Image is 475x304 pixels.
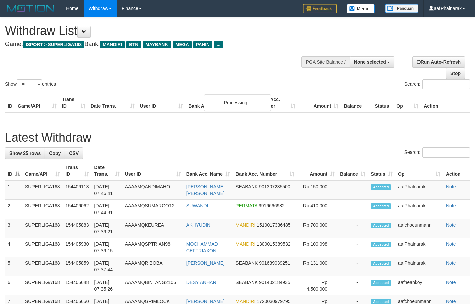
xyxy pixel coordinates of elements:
span: Copy 1720030979795 to clipboard [257,299,290,304]
th: Op: activate to sort column ascending [395,161,443,180]
th: ID: activate to sort column descending [5,161,22,180]
td: 154405859 [63,257,91,276]
span: Copy 1300015389532 to clipboard [257,241,290,247]
th: User ID [137,93,186,112]
a: AKHYUDIN [186,222,210,228]
span: Copy 901639039251 to clipboard [259,260,290,266]
td: AAAAMQSPTRIAN98 [122,238,184,257]
span: MEGA [173,41,192,48]
a: Note [446,222,456,228]
td: Rp 150,000 [297,180,337,200]
a: Note [446,299,456,304]
span: Copy [49,150,61,156]
td: 154405648 [63,276,91,295]
span: Copy 901402184935 to clipboard [259,280,290,285]
div: PGA Site Balance / [301,56,350,68]
td: aafPhalnarak [395,180,443,200]
span: Copy 9916666982 to clipboard [259,203,285,208]
th: Bank Acc. Name [186,93,255,112]
span: MANDIRI [100,41,125,48]
td: - [337,219,368,238]
span: Copy 1510017336485 to clipboard [257,222,290,228]
label: Show entries [5,79,56,89]
a: Copy [45,147,65,159]
span: Accepted [371,184,391,190]
a: Note [446,260,456,266]
th: Amount: activate to sort column ascending [297,161,337,180]
th: Bank Acc. Number [255,93,298,112]
span: BTN [126,41,141,48]
a: Note [446,184,456,189]
td: SUPERLIGA168 [22,238,63,257]
td: Rp 4,500,000 [297,276,337,295]
td: 3 [5,219,22,238]
td: 154405930 [63,238,91,257]
th: Date Trans. [88,93,137,112]
a: Note [446,241,456,247]
span: Show 25 rows [9,150,41,156]
input: Search: [422,147,470,158]
th: Bank Acc. Name: activate to sort column ascending [184,161,233,180]
th: Date Trans.: activate to sort column ascending [92,161,122,180]
a: CSV [65,147,83,159]
span: None selected [354,59,386,65]
span: MANDIRI [235,299,255,304]
a: [PERSON_NAME] [PERSON_NAME] [186,184,225,196]
span: MAYBANK [143,41,171,48]
td: - [337,238,368,257]
div: Processing... [204,94,271,111]
th: Game/API: activate to sort column ascending [22,161,63,180]
td: Rp 100,098 [297,238,337,257]
span: ... [214,41,223,48]
a: SUWANDI [186,203,208,208]
td: 154406113 [63,180,91,200]
th: ID [5,93,15,112]
span: MANDIRI [235,222,255,228]
a: [PERSON_NAME] [186,260,225,266]
h1: Withdraw List [5,24,310,38]
img: Button%20Memo.svg [347,4,375,13]
td: aafchoeunmanni [395,219,443,238]
th: Action [421,93,470,112]
th: Amount [298,93,341,112]
select: Showentries [17,79,42,89]
td: - [337,200,368,219]
td: AAAAMQBINTANG2106 [122,276,184,295]
button: None selected [350,56,394,68]
span: Accepted [371,203,391,209]
th: Status [372,93,394,112]
td: [DATE] 07:46:41 [92,180,122,200]
input: Search: [422,79,470,89]
a: MOCHAMMAD CEFTRIAXON [186,241,218,253]
span: Accepted [371,261,391,266]
td: - [337,180,368,200]
td: - [337,276,368,295]
td: SUPERLIGA168 [22,257,63,276]
td: [DATE] 07:37:44 [92,257,122,276]
td: AAAAMQANDIMAHO [122,180,184,200]
th: Bank Acc. Number: activate to sort column ascending [233,161,297,180]
th: Trans ID: activate to sort column ascending [63,161,91,180]
td: SUPERLIGA168 [22,276,63,295]
td: AAAAMQRIBOBA [122,257,184,276]
td: aafPhalnarak [395,238,443,257]
th: Trans ID [59,93,88,112]
th: Op [394,93,421,112]
td: Rp 131,000 [297,257,337,276]
td: 154405883 [63,219,91,238]
td: - [337,257,368,276]
img: MOTION_logo.png [5,3,56,13]
img: Feedback.jpg [303,4,337,13]
td: SUPERLIGA168 [22,200,63,219]
span: MANDIRI [235,241,255,247]
td: AAAAMQKEUREA [122,219,184,238]
span: SEABANK [235,260,258,266]
th: Balance: activate to sort column ascending [337,161,368,180]
th: Status: activate to sort column ascending [368,161,395,180]
label: Search: [404,147,470,158]
span: SEABANK [235,280,258,285]
td: Rp 700,000 [297,219,337,238]
a: Run Auto-Refresh [412,56,465,68]
td: SUPERLIGA168 [22,219,63,238]
span: Accepted [371,242,391,247]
